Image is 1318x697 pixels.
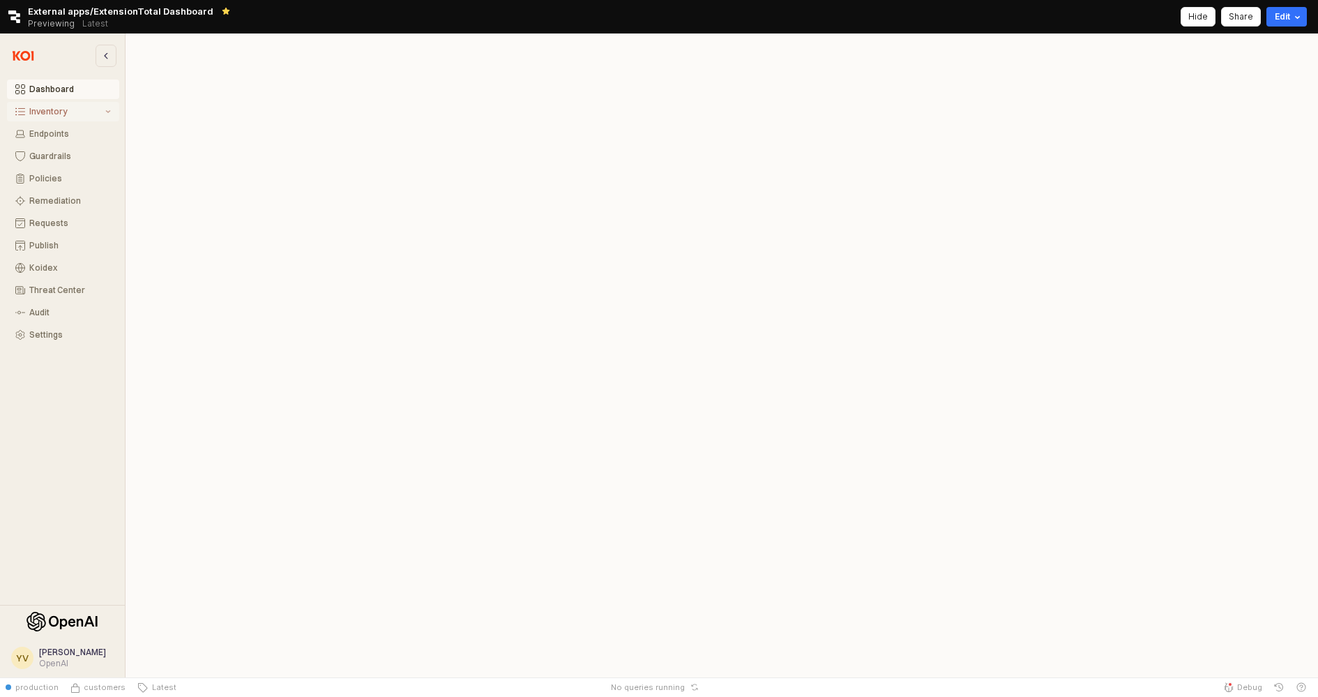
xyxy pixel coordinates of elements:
button: Policies [7,169,119,188]
button: Threat Center [7,280,119,300]
button: History [1268,677,1290,697]
div: Hide [1188,8,1208,26]
div: Publish [29,241,111,250]
p: Share [1229,11,1253,22]
div: Threat Center [29,285,111,295]
span: customers [84,682,126,693]
button: Latest [131,677,182,697]
button: Inventory [7,102,119,121]
button: Requests [7,213,119,233]
button: Publish [7,236,119,255]
button: Hide app [1181,7,1215,27]
button: Remediation [7,191,119,211]
main: App Frame [126,33,1318,677]
button: Help [1290,677,1312,697]
div: Remediation [29,196,111,206]
button: Share app [1221,7,1261,27]
div: Inventory [29,107,103,117]
button: Endpoints [7,124,119,144]
div: YV [16,651,29,665]
button: Settings [7,325,119,345]
span: Debug [1237,682,1262,693]
span: External apps/ExtensionTotal Dashboard [28,4,213,18]
button: Source Control [64,677,131,697]
div: Audit [29,308,111,317]
button: Reset app state [688,683,702,691]
div: OpenAI [39,658,106,669]
button: Remove app from favorites [219,4,233,18]
div: Koidex [29,263,111,273]
span: Previewing [28,17,75,31]
button: YV [11,647,33,669]
button: Releases and History [75,14,116,33]
button: Koidex [7,258,119,278]
iframe: DashboardPage [126,33,1318,677]
button: Edit [1266,7,1307,27]
div: Dashboard [29,84,111,94]
div: Endpoints [29,129,111,139]
button: Debug [1218,677,1268,697]
span: [PERSON_NAME] [39,647,106,657]
button: Audit [7,303,119,322]
span: Latest [148,682,176,693]
div: Requests [29,218,111,228]
div: Previewing Latest [28,14,116,33]
div: Settings [29,330,111,340]
button: Guardrails [7,147,119,166]
div: Guardrails [29,151,111,161]
div: Policies [29,174,111,183]
span: No queries running [611,682,685,693]
button: Dashboard [7,80,119,99]
p: Latest [82,18,108,29]
span: production [15,682,59,693]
